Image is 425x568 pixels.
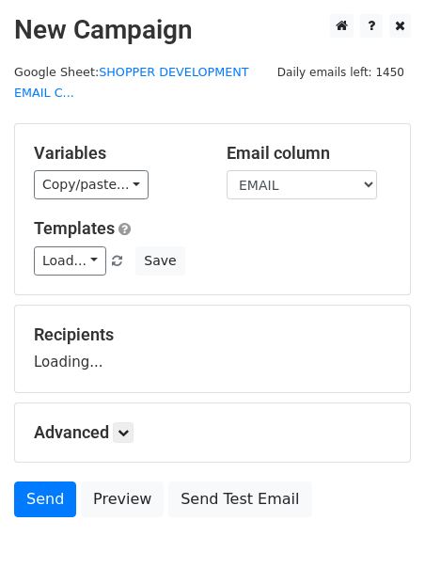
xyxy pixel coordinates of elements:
h5: Recipients [34,324,391,345]
h5: Advanced [34,422,391,443]
h5: Variables [34,143,198,164]
button: Save [135,246,184,276]
small: Google Sheet: [14,65,249,101]
a: Daily emails left: 1450 [271,65,411,79]
span: Daily emails left: 1450 [271,62,411,83]
a: Preview [81,481,164,517]
h2: New Campaign [14,14,411,46]
a: Send [14,481,76,517]
a: SHOPPER DEVELOPMENT EMAIL C... [14,65,249,101]
a: Load... [34,246,106,276]
a: Copy/paste... [34,170,149,199]
div: Loading... [34,324,391,373]
a: Send Test Email [168,481,311,517]
h5: Email column [227,143,391,164]
a: Templates [34,218,115,238]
